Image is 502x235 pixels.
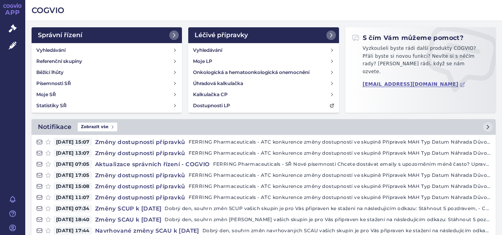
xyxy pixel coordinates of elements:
[38,122,71,132] h2: Notifikace
[213,160,491,168] p: FERRING Pharmaceuticals - SŘ Nové písemnosti Chcete dostávat emaily s upozorněním méně často? Upr...
[92,182,189,190] h4: Změny dostupnosti přípravků
[78,123,117,131] span: Zobrazit vše
[92,193,189,201] h4: Změny dostupnosti přípravků
[33,89,180,100] a: Moje SŘ
[165,205,491,212] p: Dobrý den, souhrn změn SCUP vašich skupin je pro Vás připraven ke stažení na následujícím odkazu:...
[189,193,491,201] p: FERRING Pharmaceuticals - ATC konkurence změny dostupností ve skupině Přípravek MAH Typ Datum Náh...
[193,80,243,87] h4: Úhradová kalkulačka
[193,57,212,65] h4: Moje LP
[32,27,182,43] a: Správní řízení
[188,27,339,43] a: Léčivé přípravky
[193,102,230,110] h4: Dostupnosti LP
[363,81,466,87] a: [EMAIL_ADDRESS][DOMAIN_NAME]
[32,5,496,16] h2: COGVIO
[36,46,66,54] h4: Vyhledávání
[193,91,228,99] h4: Kalkulačka CP
[32,119,496,135] a: NotifikaceZobrazit vše
[190,89,337,100] a: Kalkulačka CP
[54,205,92,212] span: [DATE] 07:34
[190,78,337,89] a: Úhradová kalkulačka
[33,56,180,67] a: Referenční skupiny
[92,160,213,168] h4: Aktualizace správních řízení - COGVIO
[38,30,82,40] h2: Správní řízení
[165,216,491,224] p: Dobrý den, souhrn změn [PERSON_NAME] vašich skupin je pro Vás připraven ke stažení na následující...
[92,205,165,212] h4: Změny SCUP k [DATE]
[54,193,92,201] span: [DATE] 11:07
[36,68,64,76] h4: Běžící lhůty
[36,80,71,87] h4: Písemnosti SŘ
[189,182,491,190] p: FERRING Pharmaceuticals - ATC konkurence změny dostupností ve skupině Přípravek MAH Typ Datum Náh...
[33,67,180,78] a: Běžící lhůty
[92,227,202,235] h4: Navrhované změny SCAU k [DATE]
[54,182,92,190] span: [DATE] 15:08
[36,91,56,99] h4: Moje SŘ
[92,216,165,224] h4: Změny SCAU k [DATE]
[193,46,222,54] h4: Vyhledávání
[54,138,92,146] span: [DATE] 15:07
[54,171,92,179] span: [DATE] 17:05
[92,138,189,146] h4: Změny dostupnosti přípravků
[190,67,337,78] a: Onkologická a hematoonkologická onemocnění
[352,45,489,79] p: Vyzkoušeli byste rádi další produkty COGVIO? Přáli byste si novou funkci? Nevíte si s něčím rady?...
[189,138,491,146] p: FERRING Pharmaceuticals - ATC konkurence změny dostupností ve skupině Přípravek MAH Typ Datum Náh...
[352,34,464,42] h2: S čím Vám můžeme pomoct?
[189,149,491,157] p: FERRING Pharmaceuticals - ATC konkurence změny dostupností ve skupině Přípravek MAH Typ Datum Náh...
[190,45,337,56] a: Vyhledávání
[190,100,337,111] a: Dostupnosti LP
[54,227,92,235] span: [DATE] 17:44
[202,227,491,235] p: Dobrý den, souhrn změn navrhovaných SCAU vašich skupin je pro Vás připraven ke stažení na následu...
[33,78,180,89] a: Písemnosti SŘ
[92,171,189,179] h4: Změny dostupnosti přípravků
[33,45,180,56] a: Vyhledávání
[54,216,92,224] span: [DATE] 18:40
[36,57,82,65] h4: Referenční skupiny
[195,30,248,40] h2: Léčivé přípravky
[54,149,92,157] span: [DATE] 13:07
[189,171,491,179] p: FERRING Pharmaceuticals - ATC konkurence změny dostupností ve skupině Přípravek MAH Typ Datum Náh...
[54,160,92,168] span: [DATE] 07:05
[193,68,309,76] h4: Onkologická a hematoonkologická onemocnění
[190,56,337,67] a: Moje LP
[92,149,189,157] h4: Změny dostupnosti přípravků
[33,100,180,111] a: Statistiky SŘ
[36,102,67,110] h4: Statistiky SŘ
